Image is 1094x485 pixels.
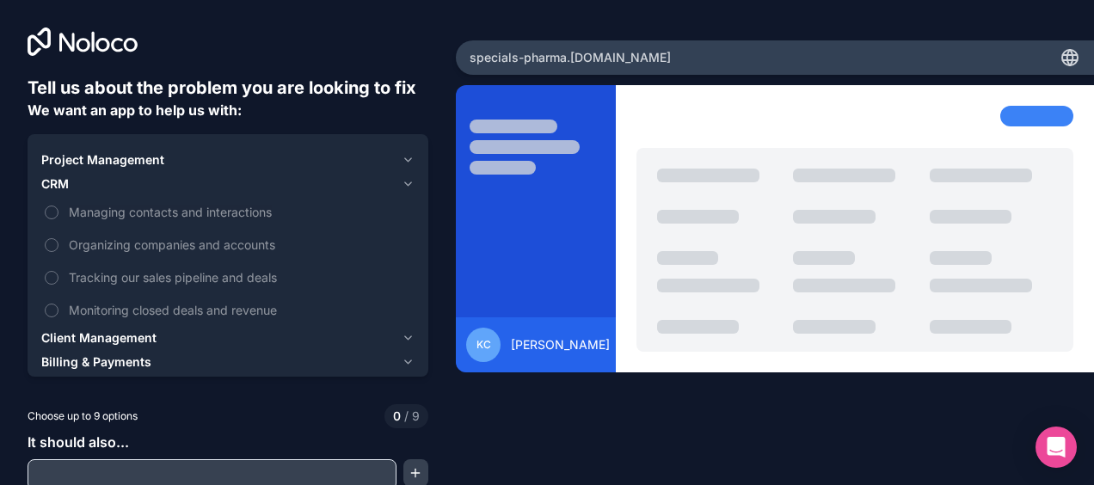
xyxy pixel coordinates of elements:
[45,271,58,285] button: Tracking our sales pipeline and deals
[41,329,157,347] span: Client Management
[45,206,58,219] button: Managing contacts and interactions
[41,326,415,350] button: Client Management
[41,196,415,326] div: CRM
[404,408,409,423] span: /
[476,338,491,352] span: KC
[511,336,610,353] span: [PERSON_NAME]
[69,203,411,221] span: Managing contacts and interactions
[28,408,138,424] span: Choose up to 9 options
[28,76,428,100] h6: Tell us about the problem you are looking to fix
[401,408,420,425] span: 9
[28,101,242,119] span: We want an app to help us with:
[41,353,151,371] span: Billing & Payments
[41,175,69,193] span: CRM
[45,238,58,252] button: Organizing companies and accounts
[41,350,415,374] button: Billing & Payments
[69,301,411,319] span: Monitoring closed deals and revenue
[69,268,411,286] span: Tracking our sales pipeline and deals
[28,433,129,451] span: It should also...
[1036,427,1077,468] div: Open Intercom Messenger
[41,148,415,172] button: Project Management
[470,49,671,66] span: specials-pharma .[DOMAIN_NAME]
[41,151,164,169] span: Project Management
[45,304,58,317] button: Monitoring closed deals and revenue
[69,236,411,254] span: Organizing companies and accounts
[393,408,401,425] span: 0
[41,172,415,196] button: CRM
